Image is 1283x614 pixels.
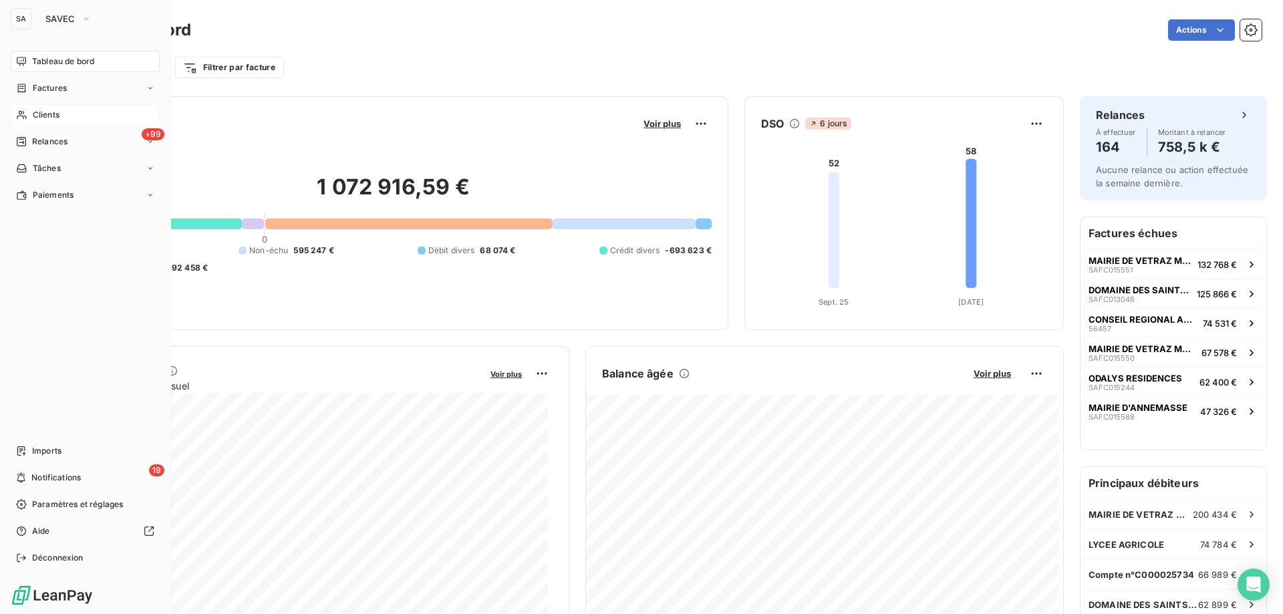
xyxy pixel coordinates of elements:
span: Non-échu [249,245,288,257]
span: LYCEE AGRICOLE [1089,539,1164,550]
span: Paiements [33,189,74,201]
h6: Factures échues [1081,217,1266,249]
span: 19 [149,464,164,476]
span: Déconnexion [32,552,84,564]
button: Voir plus [486,367,526,379]
span: SAFC015588 [1089,413,1135,421]
span: 62 400 € [1199,377,1237,388]
span: 74 531 € [1203,318,1237,329]
span: -92 458 € [168,262,208,274]
span: 67 578 € [1201,347,1237,358]
span: Tâches [33,162,61,174]
span: 125 866 € [1197,289,1237,299]
span: MAIRIE D'ANNEMASSE [1089,402,1187,413]
span: Montant à relancer [1158,128,1226,136]
span: Tableau de bord [32,55,94,67]
button: Voir plus [639,118,685,130]
span: ODALYS RESIDENCES [1089,373,1182,383]
span: CONSEIL REGIONAL AUVERGNE RHONE-ALP [1089,314,1197,325]
span: Voir plus [974,368,1011,379]
button: MAIRIE DE VETRAZ MONTHOUXSAFC01555067 578 € [1081,337,1266,367]
span: À effectuer [1096,128,1136,136]
span: SAFC015244 [1089,383,1135,392]
button: DOMAINE DES SAINTS [PERSON_NAME]SAFC013046125 866 € [1081,279,1266,308]
h6: Principaux débiteurs [1081,467,1266,499]
span: 62 899 € [1198,599,1237,610]
span: Crédit divers [610,245,660,257]
span: +99 [142,128,164,140]
span: Chiffre d'affaires mensuel [76,379,481,393]
span: -693 623 € [665,245,712,257]
span: SAFC015551 [1089,266,1133,274]
span: Voir plus [490,369,522,379]
h4: 164 [1096,136,1136,158]
span: 132 768 € [1197,259,1237,270]
span: Compte n°C000025734 [1089,569,1194,580]
span: Notifications [31,472,81,484]
tspan: Sept. 25 [819,297,849,307]
span: 47 326 € [1200,406,1237,417]
span: 68 074 € [480,245,515,257]
span: Débit divers [428,245,475,257]
span: Relances [32,136,67,148]
span: 74 784 € [1200,539,1237,550]
button: Actions [1168,19,1235,41]
span: Paramètres et réglages [32,498,123,510]
h6: DSO [761,116,784,132]
span: SAVEC [45,13,76,24]
span: MAIRIE DE VETRAZ MONTHOUX [1089,343,1196,354]
button: Voir plus [970,367,1015,379]
tspan: [DATE] [958,297,984,307]
span: Aucune relance ou action effectuée la semaine dernière. [1096,164,1248,188]
button: MAIRIE D'ANNEMASSESAFC01558847 326 € [1081,396,1266,426]
span: Aide [32,525,50,537]
a: Aide [11,520,160,542]
span: Voir plus [644,118,681,129]
span: 0 [262,234,267,245]
span: 595 247 € [293,245,333,257]
span: SAFC015550 [1089,354,1135,362]
span: Imports [32,445,61,457]
button: Filtrer par facture [174,57,284,78]
span: Factures [33,82,67,94]
button: ODALYS RESIDENCESSAFC01524462 400 € [1081,367,1266,396]
h4: 758,5 k € [1158,136,1226,158]
img: Logo LeanPay [11,585,94,606]
span: DOMAINE DES SAINTS [PERSON_NAME] [1089,285,1191,295]
h6: Balance âgée [602,365,674,381]
span: DOMAINE DES SAINTS [PERSON_NAME] [1089,599,1198,610]
span: MAIRIE DE VETRAZ MONTHOUX [1089,509,1193,520]
span: 6 jours [805,118,851,130]
div: SA [11,8,32,29]
span: SAFC013046 [1089,295,1135,303]
button: CONSEIL REGIONAL AUVERGNE RHONE-ALP5645774 531 € [1081,308,1266,337]
div: Open Intercom Messenger [1238,569,1270,601]
button: MAIRIE DE VETRAZ MONTHOUXSAFC015551132 768 € [1081,249,1266,279]
span: 56457 [1089,325,1111,333]
h6: Relances [1096,107,1145,123]
span: MAIRIE DE VETRAZ MONTHOUX [1089,255,1192,266]
span: 200 434 € [1193,509,1237,520]
h2: 1 072 916,59 € [76,174,712,214]
span: Clients [33,109,59,121]
span: 66 989 € [1198,569,1237,580]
